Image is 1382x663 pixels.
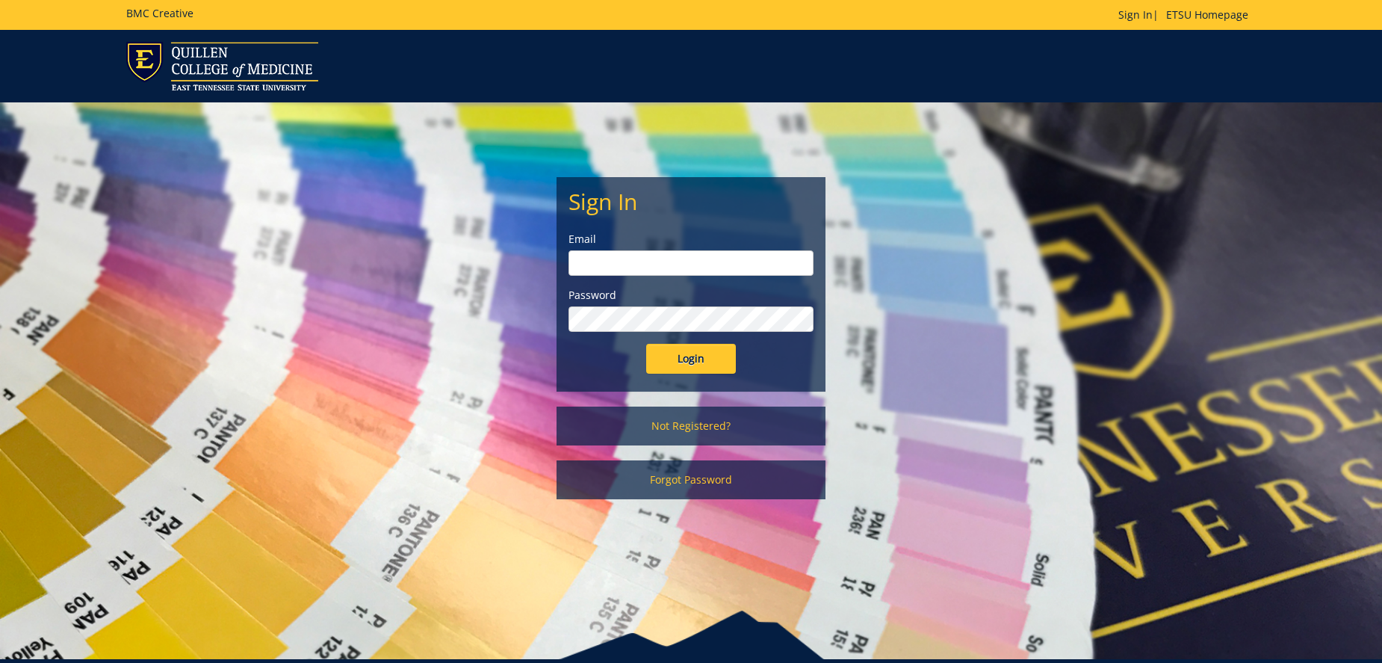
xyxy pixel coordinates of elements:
[557,407,825,445] a: Not Registered?
[568,288,814,303] label: Password
[1159,7,1256,22] a: ETSU Homepage
[568,232,814,247] label: Email
[126,42,318,90] img: ETSU logo
[557,460,825,499] a: Forgot Password
[646,344,736,374] input: Login
[126,7,193,19] h5: BMC Creative
[568,189,814,214] h2: Sign In
[1118,7,1153,22] a: Sign In
[1118,7,1256,22] p: |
